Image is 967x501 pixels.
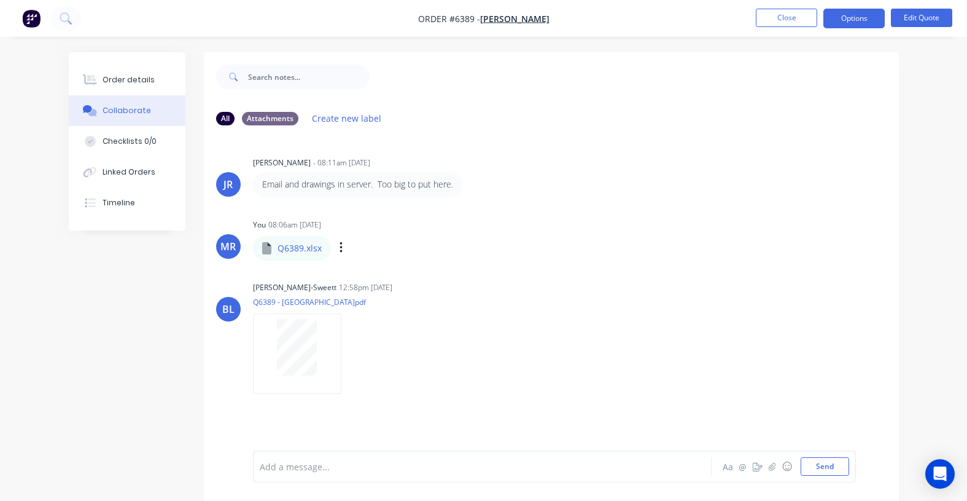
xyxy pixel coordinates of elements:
input: Search notes... [248,65,370,89]
button: Timeline [69,187,185,218]
div: Collaborate [103,105,151,116]
div: - 08:11am [DATE] [313,157,370,168]
button: Send [801,457,849,476]
div: Order details [103,74,155,85]
span: Order #6389 - [418,13,480,25]
div: Checklists 0/0 [103,136,157,147]
div: You [253,219,266,231]
div: BL [222,302,235,317]
button: Aa [721,459,736,474]
button: @ [736,459,750,474]
button: Edit Quote [891,9,952,27]
div: [PERSON_NAME] [253,157,311,168]
div: MR [220,239,236,254]
button: Options [823,9,885,28]
button: Order details [69,65,185,95]
div: [PERSON_NAME]-Sweett [253,282,336,293]
div: Timeline [103,197,135,208]
a: [PERSON_NAME] [480,13,550,25]
p: Q6389 - [GEOGRAPHIC_DATA]pdf [253,297,366,307]
button: Checklists 0/0 [69,126,185,157]
div: Open Intercom Messenger [925,459,955,489]
button: Linked Orders [69,157,185,187]
div: Attachments [242,112,298,125]
div: 12:58pm [DATE] [339,282,392,293]
div: 08:06am [DATE] [268,219,321,231]
p: Email and drawings in server. Too big to put here. [262,178,453,191]
button: Collaborate [69,95,185,126]
button: Create new label [306,110,388,127]
div: JR [223,177,233,192]
button: ☺ [780,459,794,474]
img: Factory [22,9,41,28]
p: Q6389.xlsx [278,242,322,254]
div: Linked Orders [103,167,155,178]
div: All [216,112,235,125]
button: Close [756,9,817,27]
